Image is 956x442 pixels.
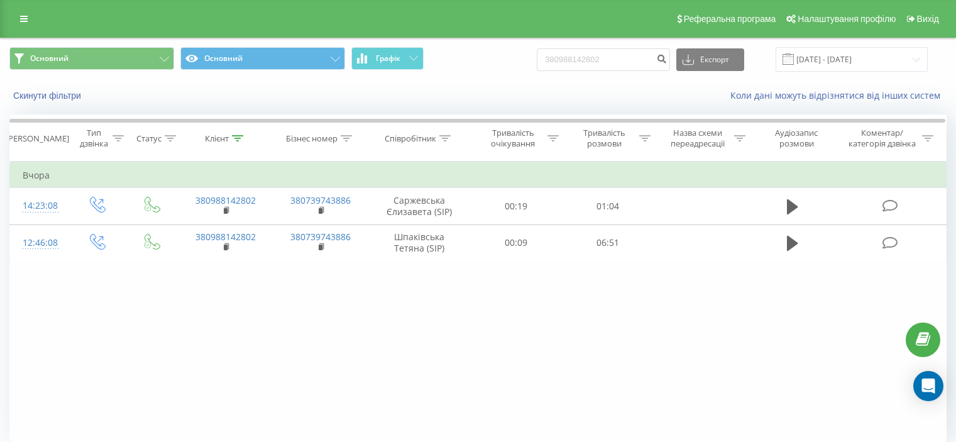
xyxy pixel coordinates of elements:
[290,231,351,243] a: 380739743886
[537,48,670,71] input: Пошук за номером
[286,133,338,144] div: Бізнес номер
[562,224,653,261] td: 06:51
[9,90,87,101] button: Скинути фільтри
[205,133,229,144] div: Клієнт
[195,231,256,243] a: 380988142802
[23,231,56,255] div: 12:46:08
[351,47,424,70] button: Графік
[9,47,174,70] button: Основний
[798,14,896,24] span: Налаштування профілю
[30,53,69,64] span: Основний
[676,48,744,71] button: Експорт
[368,188,471,224] td: Саржевська Єлизавета (SIP)
[136,133,162,144] div: Статус
[845,128,919,149] div: Коментар/категорія дзвінка
[385,133,436,144] div: Співробітник
[562,188,653,224] td: 01:04
[665,128,731,149] div: Назва схеми переадресації
[23,194,56,218] div: 14:23:08
[376,54,400,63] span: Графік
[482,128,545,149] div: Тривалість очікування
[917,14,939,24] span: Вихід
[913,371,943,401] div: Open Intercom Messenger
[471,188,562,224] td: 00:19
[760,128,833,149] div: Аудіозапис розмови
[6,133,69,144] div: [PERSON_NAME]
[180,47,345,70] button: Основний
[290,194,351,206] a: 380739743886
[79,128,109,149] div: Тип дзвінка
[368,224,471,261] td: Шпаківська Тетяна (SIP)
[573,128,636,149] div: Тривалість розмови
[730,89,947,101] a: Коли дані можуть відрізнятися вiд інших систем
[10,163,947,188] td: Вчора
[471,224,562,261] td: 00:09
[195,194,256,206] a: 380988142802
[684,14,776,24] span: Реферальна програма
